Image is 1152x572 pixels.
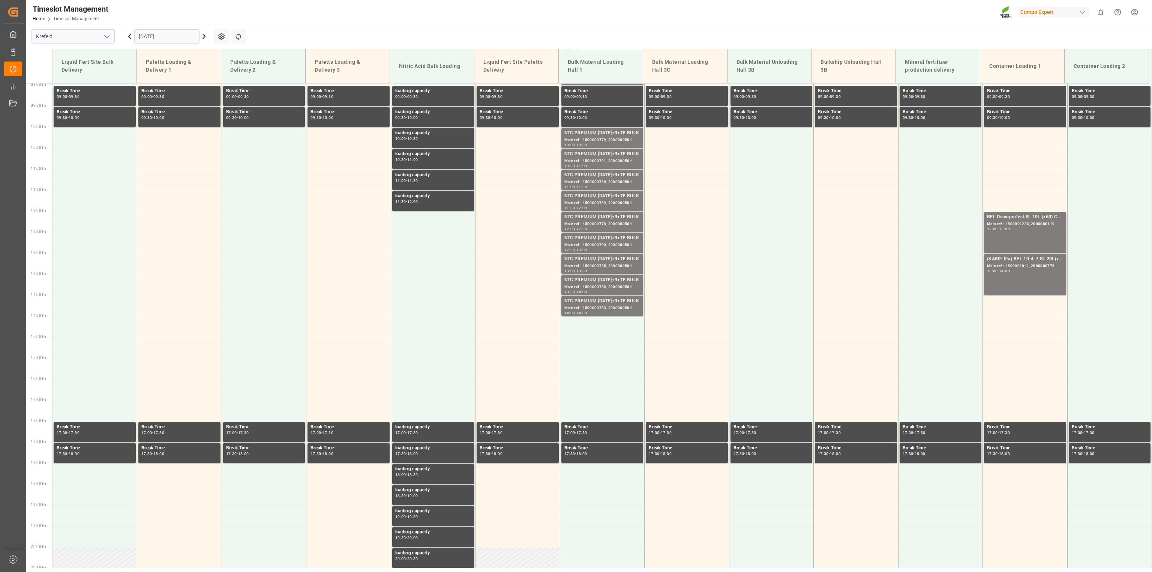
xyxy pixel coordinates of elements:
span: 14:30 Hr [31,314,46,318]
div: 09:30 [999,95,1010,98]
div: Break Time [1072,423,1148,431]
div: Container Loading 2 [1071,59,1143,73]
div: - [575,290,576,294]
div: NTC PREMIUM [DATE]+3+TE BULK [564,171,640,179]
div: - [67,116,69,119]
div: 13:00 [564,269,575,273]
div: 09:30 [480,116,490,119]
div: - [744,116,745,119]
span: 11:00 Hr [31,167,46,171]
div: 17:30 [661,431,672,434]
div: - [660,431,661,434]
div: Compo Expert [1017,7,1089,18]
div: 17:30 [310,452,321,455]
div: 17:30 [395,452,406,455]
div: Break Time [57,444,133,452]
div: - [490,95,492,98]
div: loading capacity [395,129,471,137]
input: DD.MM.YYYY [134,29,199,44]
div: NTC PREMIUM [DATE]+3+TE BULK [564,129,640,137]
div: - [829,431,830,434]
div: Break Time [141,87,217,95]
div: 09:30 [830,95,841,98]
div: 09:30 [492,95,502,98]
div: Break Time [480,444,556,452]
div: 17:00 [733,431,744,434]
div: - [575,143,576,147]
div: - [406,116,407,119]
div: - [237,116,238,119]
div: 09:30 [987,116,998,119]
div: Break Time [310,87,387,95]
div: 17:30 [226,452,237,455]
div: 09:00 [480,95,490,98]
div: Break Time [1072,444,1148,452]
div: 09:00 [987,95,998,98]
div: 10:00 [395,137,406,140]
div: 11:30 [407,179,418,182]
div: 17:00 [141,431,152,434]
div: - [575,227,576,231]
div: Break Time [733,87,810,95]
div: NTC PREMIUM [DATE]+3+TE BULK [564,276,640,284]
div: 10:00 [153,116,164,119]
div: Paletts Loading & Delivery 3 [312,55,384,77]
div: Bulkship Unloading Hall 3B [817,55,889,77]
div: loading capacity [395,150,471,158]
div: 09:30 [818,116,829,119]
div: BFL Osmoprotect SL 10L (x60) CL MTO [987,213,1063,221]
div: Break Time [480,108,556,116]
button: open menu [101,31,112,42]
div: Break Time [649,87,725,95]
div: Paletts Loading & Delivery 2 [227,55,299,77]
div: 18:00 [153,452,164,455]
div: - [998,95,999,98]
div: Break Time [226,108,302,116]
div: - [406,452,407,455]
div: Main ref : 4500000788, 2000000504 [564,284,640,290]
div: 12:00 [576,206,587,210]
div: 17:00 [310,431,321,434]
div: Liquid Fert Site Bulk Delivery [58,55,130,77]
div: 17:00 [649,431,660,434]
div: NTC PREMIUM [DATE]+3+TE BULK [564,255,640,263]
span: 09:00 Hr [31,83,46,87]
div: - [406,200,407,203]
div: Break Time [564,423,640,431]
div: Break Time [480,423,556,431]
div: 11:30 [576,185,587,189]
div: 10:00 [564,143,575,147]
div: Main ref : 4500000780, 2000000504 [564,179,640,185]
div: 13:00 [999,227,1010,231]
div: 11:00 [395,179,406,182]
div: 09:30 [576,95,587,98]
div: Bulk Material Loading Hall 3C [649,55,721,77]
div: - [575,269,576,273]
div: - [575,206,576,210]
div: 18:00 [322,452,333,455]
div: - [829,95,830,98]
div: - [321,95,322,98]
div: - [406,431,407,434]
div: - [152,431,153,434]
div: Break Time [564,444,640,452]
div: - [1082,95,1083,98]
div: - [913,431,914,434]
div: Main ref : 4500001041, 2000000776 [987,263,1063,269]
div: 09:30 [903,116,913,119]
div: 10:00 [407,116,418,119]
div: - [998,269,999,273]
div: Bulk Material Unloading Hall 3B [733,55,805,77]
div: - [998,116,999,119]
div: 09:00 [903,95,913,98]
div: - [744,95,745,98]
div: - [1082,116,1083,119]
div: 10:00 [745,116,756,119]
div: 10:30 [576,143,587,147]
div: 11:00 [564,185,575,189]
div: 17:00 [395,431,406,434]
div: 18:00 [407,452,418,455]
div: 09:00 [564,95,575,98]
div: 10:00 [492,116,502,119]
div: 17:30 [322,431,333,434]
